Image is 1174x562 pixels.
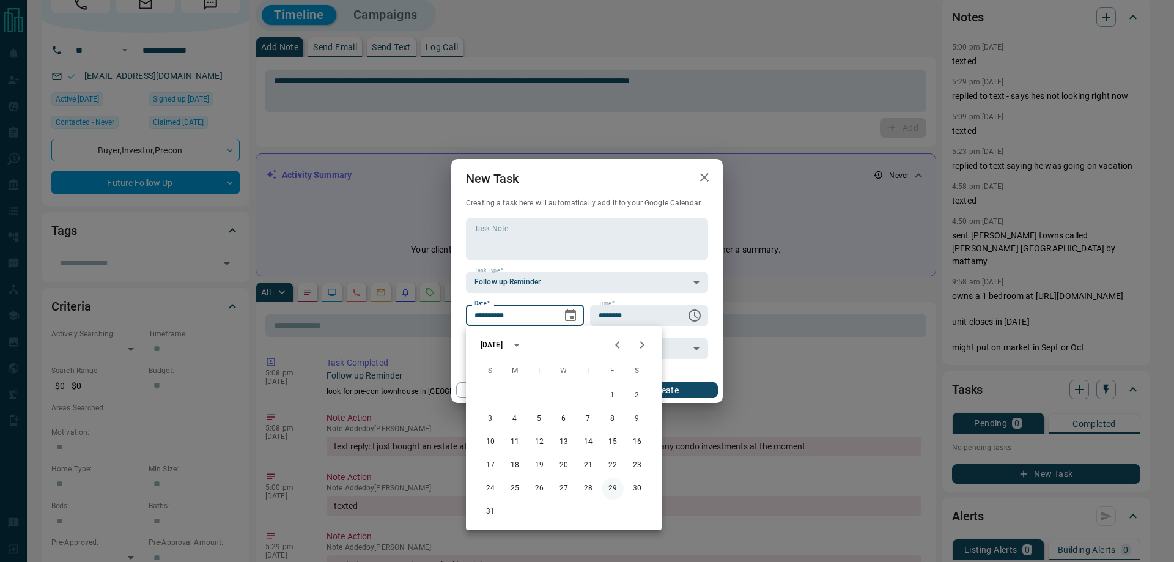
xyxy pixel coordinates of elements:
[553,478,575,500] button: 27
[479,359,501,383] span: Sunday
[602,454,624,476] button: 22
[626,359,648,383] span: Saturday
[528,359,550,383] span: Tuesday
[602,431,624,453] button: 15
[630,333,654,357] button: Next month
[553,408,575,430] button: 6
[506,335,527,355] button: calendar view is open, switch to year view
[682,303,707,328] button: Choose time, selected time is 6:00 AM
[528,431,550,453] button: 12
[504,408,526,430] button: 4
[577,478,599,500] button: 28
[553,431,575,453] button: 13
[577,454,599,476] button: 21
[577,408,599,430] button: 7
[553,454,575,476] button: 20
[613,382,718,398] button: Create
[602,408,624,430] button: 8
[626,454,648,476] button: 23
[466,198,708,209] p: Creating a task here will automatically add it to your Google Calendar.
[553,359,575,383] span: Wednesday
[577,359,599,383] span: Thursday
[504,478,526,500] button: 25
[528,454,550,476] button: 19
[602,478,624,500] button: 29
[456,382,561,398] button: Cancel
[599,300,615,308] label: Time
[504,359,526,383] span: Monday
[528,408,550,430] button: 5
[479,431,501,453] button: 10
[626,385,648,407] button: 2
[602,359,624,383] span: Friday
[479,408,501,430] button: 3
[474,300,490,308] label: Date
[466,272,708,293] div: Follow up Reminder
[479,478,501,500] button: 24
[558,303,583,328] button: Choose date, selected date is Sep 13, 2025
[474,267,503,275] label: Task Type
[504,431,526,453] button: 11
[481,339,503,350] div: [DATE]
[577,431,599,453] button: 14
[451,159,533,198] h2: New Task
[626,408,648,430] button: 9
[626,478,648,500] button: 30
[479,501,501,523] button: 31
[528,478,550,500] button: 26
[479,454,501,476] button: 17
[626,431,648,453] button: 16
[605,333,630,357] button: Previous month
[504,454,526,476] button: 18
[602,385,624,407] button: 1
